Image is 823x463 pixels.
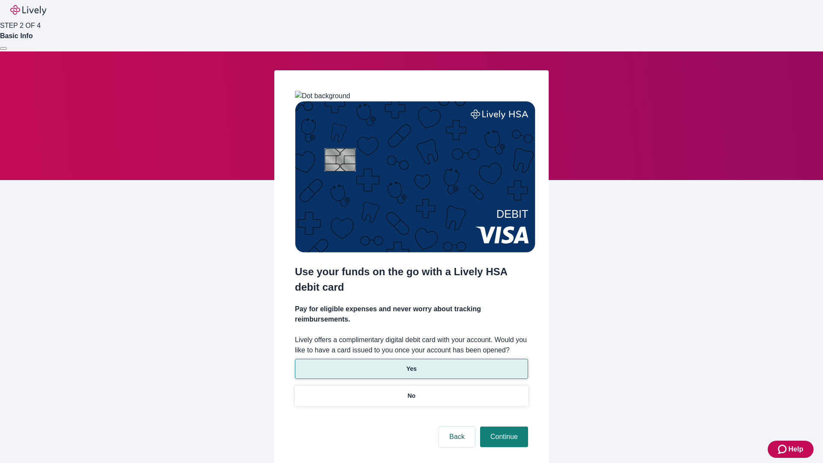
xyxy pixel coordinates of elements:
[778,444,788,454] svg: Zendesk support icon
[408,391,416,400] p: No
[10,5,46,15] img: Lively
[295,91,350,101] img: Dot background
[295,101,535,253] img: Debit card
[480,427,528,447] button: Continue
[439,427,475,447] button: Back
[768,441,814,458] button: Zendesk support iconHelp
[295,304,528,325] h4: Pay for eligible expenses and never worry about tracking reimbursements.
[295,264,528,295] h2: Use your funds on the go with a Lively HSA debit card
[295,386,528,406] button: No
[295,359,528,379] button: Yes
[788,444,803,454] span: Help
[295,335,528,355] label: Lively offers a complimentary digital debit card with your account. Would you like to have a card...
[406,364,417,373] p: Yes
